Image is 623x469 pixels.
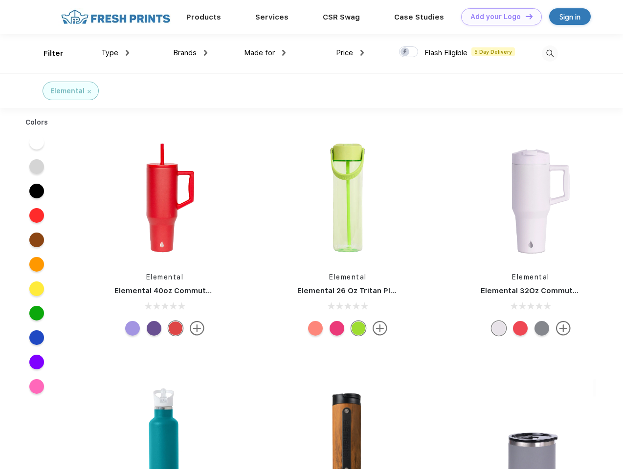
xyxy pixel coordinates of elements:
[244,48,275,57] span: Made for
[329,273,367,281] a: Elemental
[168,321,183,336] div: Red
[282,50,286,56] img: dropdown.png
[186,13,221,21] a: Products
[323,13,360,21] a: CSR Swag
[44,48,64,59] div: Filter
[308,321,323,336] div: Cotton candy
[491,321,506,336] div: Matte White
[424,48,467,57] span: Flash Eligible
[559,11,580,22] div: Sign in
[330,321,344,336] div: Berries Blast
[125,321,140,336] div: Lavender
[360,50,364,56] img: dropdown.png
[466,132,596,262] img: func=resize&h=266
[147,321,161,336] div: Purple
[471,47,515,56] span: 5 Day Delivery
[100,132,230,262] img: func=resize&h=266
[470,13,521,21] div: Add your Logo
[50,86,85,96] div: Elemental
[336,48,353,57] span: Price
[204,50,207,56] img: dropdown.png
[556,321,571,336] img: more.svg
[58,8,173,25] img: fo%20logo%202.webp
[101,48,118,57] span: Type
[373,321,387,336] img: more.svg
[351,321,366,336] div: Key lime
[512,273,550,281] a: Elemental
[255,13,289,21] a: Services
[481,286,614,295] a: Elemental 32Oz Commuter Tumbler
[549,8,591,25] a: Sign in
[18,117,56,128] div: Colors
[526,14,533,19] img: DT
[534,321,549,336] div: Graphite
[146,273,184,281] a: Elemental
[190,321,204,336] img: more.svg
[283,132,413,262] img: func=resize&h=266
[297,286,459,295] a: Elemental 26 Oz Tritan Plastic Water Bottle
[173,48,197,57] span: Brands
[114,286,247,295] a: Elemental 40oz Commuter Tumbler
[513,321,528,336] div: Red
[542,45,558,62] img: desktop_search.svg
[126,50,129,56] img: dropdown.png
[88,90,91,93] img: filter_cancel.svg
